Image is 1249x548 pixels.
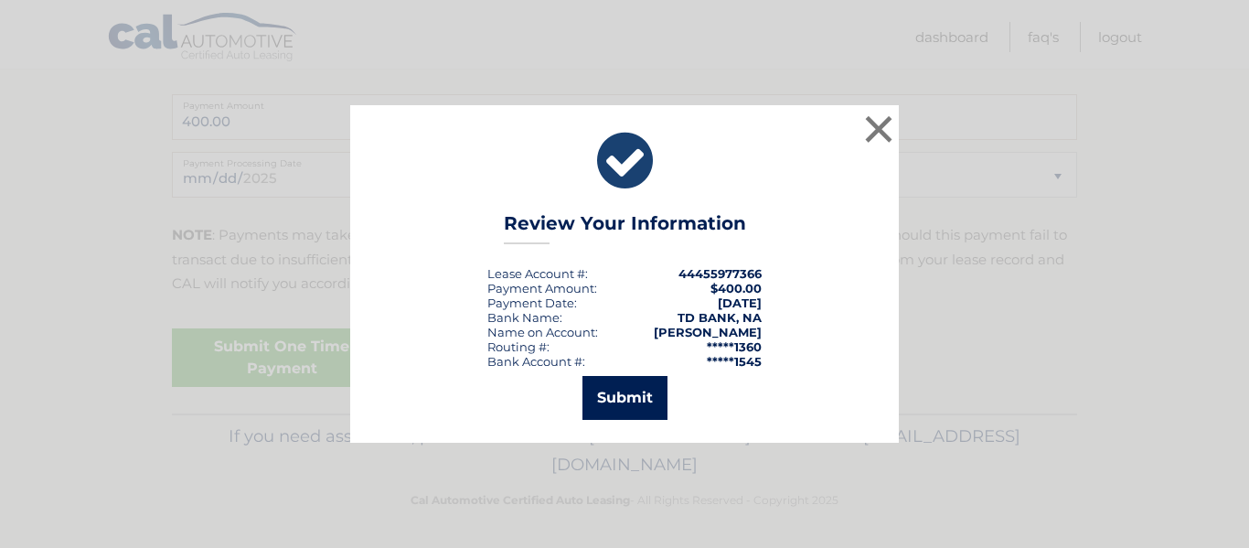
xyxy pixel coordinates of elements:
[504,212,746,244] h3: Review Your Information
[654,325,762,339] strong: [PERSON_NAME]
[710,281,762,295] span: $400.00
[487,325,598,339] div: Name on Account:
[582,376,667,420] button: Submit
[678,266,762,281] strong: 44455977366
[718,295,762,310] span: [DATE]
[487,266,588,281] div: Lease Account #:
[487,310,562,325] div: Bank Name:
[487,295,577,310] div: :
[487,354,585,369] div: Bank Account #:
[487,339,550,354] div: Routing #:
[487,281,597,295] div: Payment Amount:
[487,295,574,310] span: Payment Date
[860,111,897,147] button: ×
[678,310,762,325] strong: TD BANK, NA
